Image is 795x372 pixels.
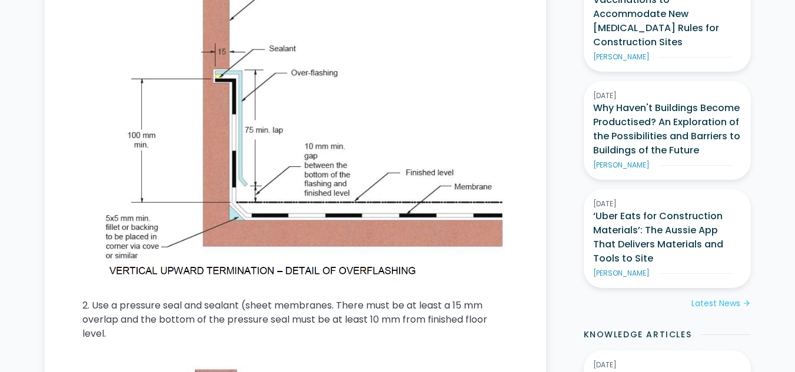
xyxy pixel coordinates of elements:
[82,299,508,341] p: 2. Use a pressure seal and sealant (sheet membranes. There must be at least a 15 mm overlap and t...
[691,297,740,310] div: Latest News
[593,268,650,279] div: [PERSON_NAME]
[584,329,692,341] h2: Knowledge Articles
[593,160,650,170] div: [PERSON_NAME]
[593,101,741,157] h3: Why Haven't Buildings Become Productised? An Exploration of the Possibilities and Barriers to Bui...
[593,199,741,209] div: [DATE]
[691,297,751,310] a: Latest Newsarrow_forward
[593,209,741,266] h3: ‘Uber Eats for Construction Materials’: The Aussie App That Delivers Materials and Tools to Site
[593,52,650,62] div: [PERSON_NAME]
[593,360,741,370] div: [DATE]
[743,298,751,310] div: arrow_forward
[593,91,741,101] div: [DATE]
[584,81,751,180] a: [DATE]Why Haven't Buildings Become Productised? An Exploration of the Possibilities and Barriers ...
[584,189,751,288] a: [DATE]‘Uber Eats for Construction Materials’: The Aussie App That Delivers Materials and Tools to...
